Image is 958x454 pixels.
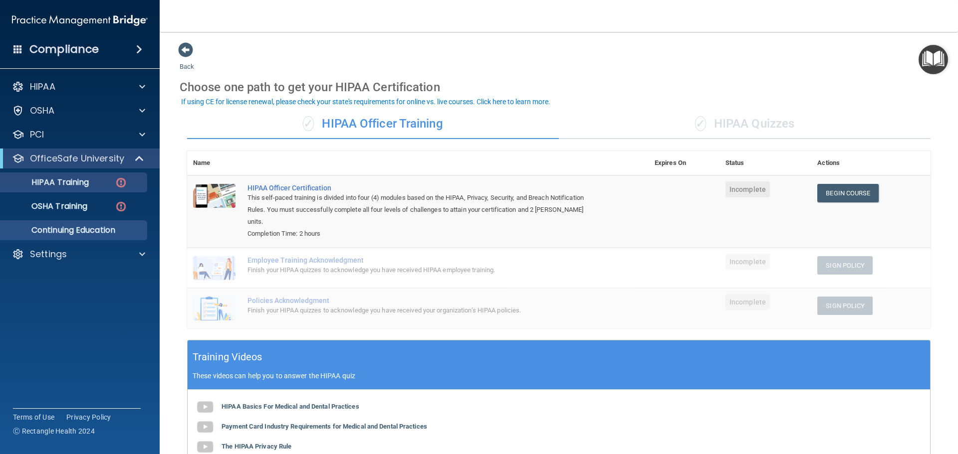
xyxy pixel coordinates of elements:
span: Incomplete [725,254,770,270]
a: HIPAA Officer Certification [247,184,599,192]
p: OSHA [30,105,55,117]
a: OSHA [12,105,145,117]
p: Continuing Education [6,225,143,235]
p: OSHA Training [6,201,87,211]
div: Employee Training Acknowledgment [247,256,599,264]
button: Open Resource Center [919,45,948,74]
h4: Compliance [29,42,99,56]
b: The HIPAA Privacy Rule [222,443,291,450]
b: Payment Card Industry Requirements for Medical and Dental Practices [222,423,427,430]
h5: Training Videos [193,348,262,366]
a: Terms of Use [13,412,54,422]
div: If using CE for license renewal, please check your state's requirements for online vs. live cours... [181,98,550,105]
a: Settings [12,248,145,260]
div: HIPAA Quizzes [559,109,931,139]
th: Expires On [649,151,719,175]
div: Policies Acknowledgment [247,297,599,304]
span: Incomplete [725,181,770,197]
a: HIPAA [12,81,145,93]
p: HIPAA [30,81,55,93]
th: Name [187,151,241,175]
span: ✓ [695,116,706,131]
div: Completion Time: 2 hours [247,228,599,240]
img: gray_youtube_icon.38fcd6cc.png [195,397,215,417]
div: HIPAA Officer Training [187,109,559,139]
img: danger-circle.6113f641.png [115,176,127,189]
a: Privacy Policy [66,412,111,422]
a: Back [180,51,194,70]
p: These videos can help you to answer the HIPAA quiz [193,372,925,380]
div: Finish your HIPAA quizzes to acknowledge you have received your organization’s HIPAA policies. [247,304,599,316]
span: ✓ [303,116,314,131]
button: Sign Policy [817,297,873,315]
p: OfficeSafe University [30,152,124,164]
b: HIPAA Basics For Medical and Dental Practices [222,403,359,410]
p: HIPAA Training [6,177,89,187]
th: Status [719,151,811,175]
div: Finish your HIPAA quizzes to acknowledge you have received HIPAA employee training. [247,264,599,276]
img: gray_youtube_icon.38fcd6cc.png [195,417,215,437]
th: Actions [811,151,931,175]
p: PCI [30,129,44,141]
button: Sign Policy [817,256,873,275]
button: If using CE for license renewal, please check your state's requirements for online vs. live cours... [180,97,552,107]
a: OfficeSafe University [12,152,145,164]
a: Begin Course [817,184,878,202]
a: PCI [12,129,145,141]
div: Choose one path to get your HIPAA Certification [180,73,938,102]
img: danger-circle.6113f641.png [115,200,127,213]
div: This self-paced training is divided into four (4) modules based on the HIPAA, Privacy, Security, ... [247,192,599,228]
span: Incomplete [725,294,770,310]
span: Ⓒ Rectangle Health 2024 [13,426,95,436]
img: PMB logo [12,10,148,30]
p: Settings [30,248,67,260]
